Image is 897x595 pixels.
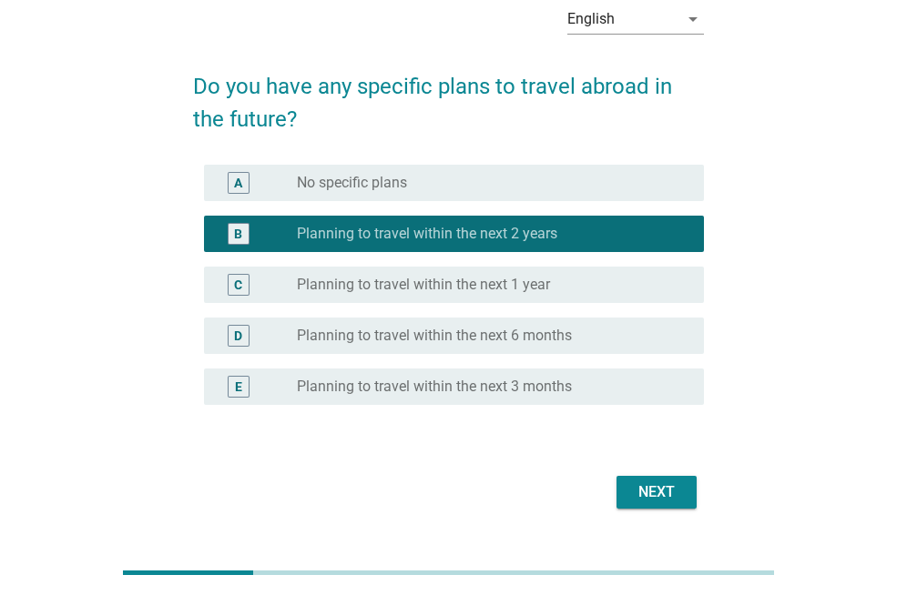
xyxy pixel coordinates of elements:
[617,476,697,509] button: Next
[567,11,615,27] div: English
[297,225,557,243] label: Planning to travel within the next 2 years
[235,377,242,396] div: E
[297,327,572,345] label: Planning to travel within the next 6 months
[234,275,242,294] div: C
[193,52,704,136] h2: Do you have any specific plans to travel abroad in the future?
[297,378,572,396] label: Planning to travel within the next 3 months
[297,276,550,294] label: Planning to travel within the next 1 year
[682,8,704,30] i: arrow_drop_down
[234,173,242,192] div: A
[297,174,407,192] label: No specific plans
[234,326,242,345] div: D
[234,224,242,243] div: B
[631,481,682,503] div: Next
